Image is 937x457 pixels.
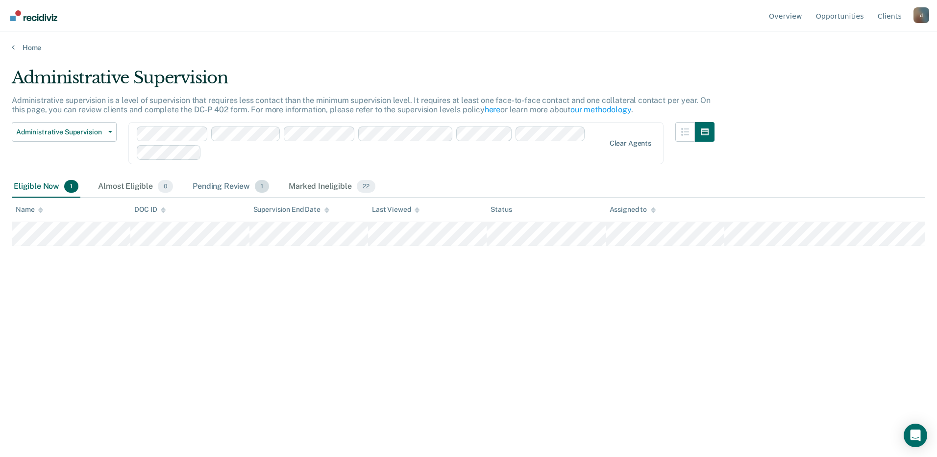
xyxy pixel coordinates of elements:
span: 1 [64,180,78,193]
span: 1 [255,180,269,193]
div: Assigned to [610,205,656,214]
button: Profile dropdown button [913,7,929,23]
a: Home [12,43,925,52]
span: Administrative Supervision [16,128,104,136]
div: DOC ID [134,205,166,214]
span: 22 [357,180,375,193]
div: Administrative Supervision [12,68,715,96]
div: Clear agents [610,139,651,148]
div: Open Intercom Messenger [904,424,927,447]
a: our methodology [570,105,631,114]
div: Last Viewed [372,205,419,214]
span: 0 [158,180,173,193]
div: Marked Ineligible22 [287,176,377,198]
div: Pending Review1 [191,176,271,198]
div: Eligible Now1 [12,176,80,198]
div: Status [491,205,512,214]
div: Almost Eligible0 [96,176,175,198]
div: d [913,7,929,23]
div: Supervision End Date [253,205,329,214]
a: here [485,105,500,114]
img: Recidiviz [10,10,57,21]
div: Name [16,205,43,214]
button: Administrative Supervision [12,122,117,142]
p: Administrative supervision is a level of supervision that requires less contact than the minimum ... [12,96,711,114]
